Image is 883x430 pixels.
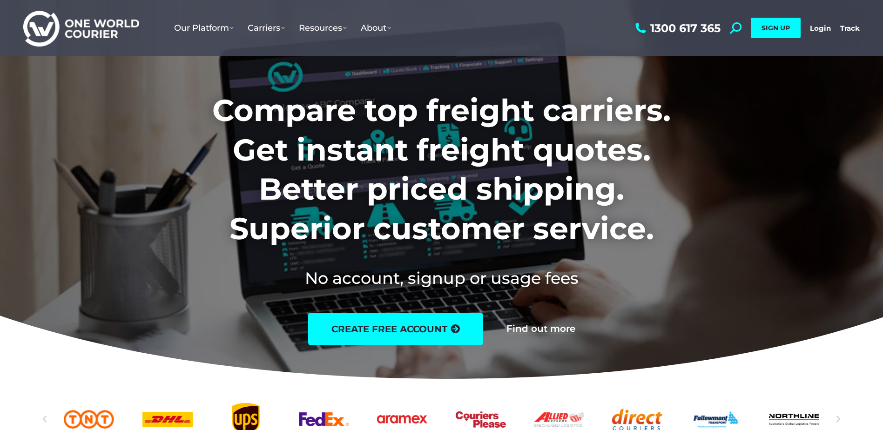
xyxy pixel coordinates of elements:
h2: No account, signup or usage fees [151,267,732,289]
a: Our Platform [167,13,241,42]
a: Resources [292,13,354,42]
a: About [354,13,398,42]
span: Carriers [248,23,285,33]
span: About [361,23,391,33]
a: Login [810,24,831,33]
a: Carriers [241,13,292,42]
h1: Compare top freight carriers. Get instant freight quotes. Better priced shipping. Superior custom... [151,91,732,248]
a: SIGN UP [751,18,801,38]
img: One World Courier [23,9,139,47]
span: SIGN UP [762,24,790,32]
a: Track [840,24,860,33]
a: Find out more [506,324,575,334]
a: create free account [308,313,483,345]
a: 1300 617 365 [633,22,721,34]
span: Resources [299,23,347,33]
span: Our Platform [174,23,234,33]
